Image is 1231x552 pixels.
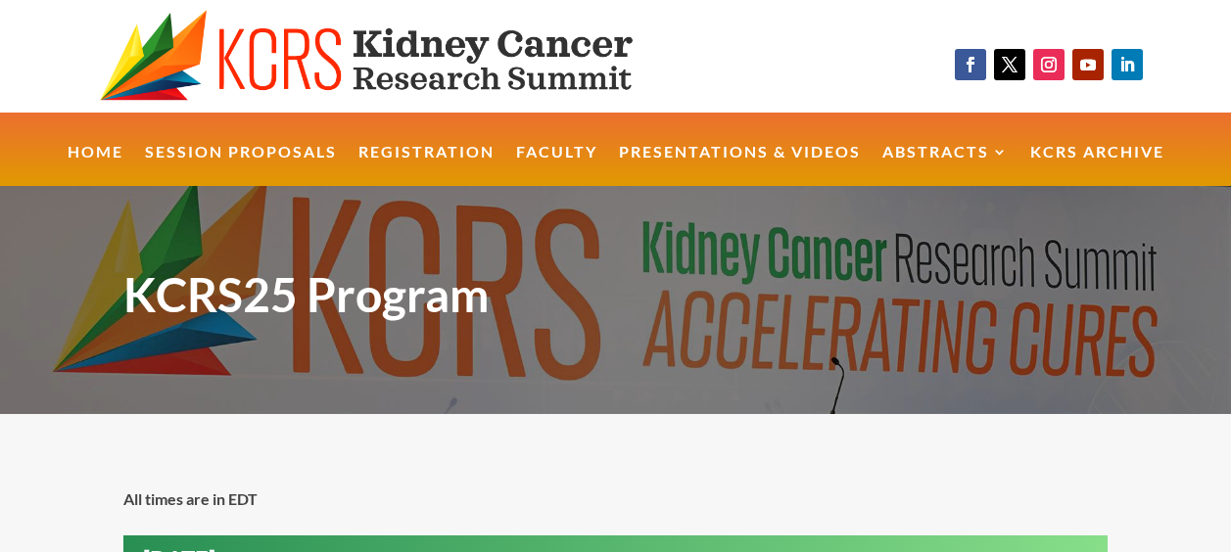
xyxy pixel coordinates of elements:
a: Session Proposals [145,145,337,187]
a: KCRS Archive [1030,145,1164,187]
a: Follow on Youtube [1072,49,1104,80]
a: Follow on X [994,49,1025,80]
a: Follow on Instagram [1033,49,1065,80]
a: Home [68,145,123,187]
a: Presentations & Videos [619,145,861,187]
p: All times are in EDT [123,487,1109,511]
img: KCRS generic logo wide [100,10,698,103]
a: Faculty [516,145,597,187]
a: Follow on Facebook [955,49,986,80]
a: Registration [358,145,495,187]
a: Follow on LinkedIn [1112,49,1143,80]
a: Abstracts [882,145,1009,187]
h1: KCRS25 Program [123,259,1109,340]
